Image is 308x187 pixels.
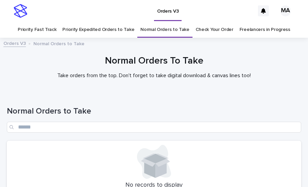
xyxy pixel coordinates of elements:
[62,22,134,38] a: Priority Expedited Orders to Take
[140,22,189,38] a: Normal Orders to Take
[18,72,290,79] p: Take orders from the top. Don't forget to take digital download & canvas lines too!
[240,22,290,38] a: Freelancers in Progress
[33,39,84,47] p: Normal Orders to Take
[18,22,56,38] a: Priority Fast Track
[7,55,301,67] h1: Normal Orders To Take
[3,39,26,47] a: Orders V3
[14,4,27,18] img: stacker-logo-s-only.png
[7,106,301,116] h1: Normal Orders to Take
[7,122,301,133] input: Search
[196,22,233,38] a: Check Your Order
[280,5,291,16] div: MA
